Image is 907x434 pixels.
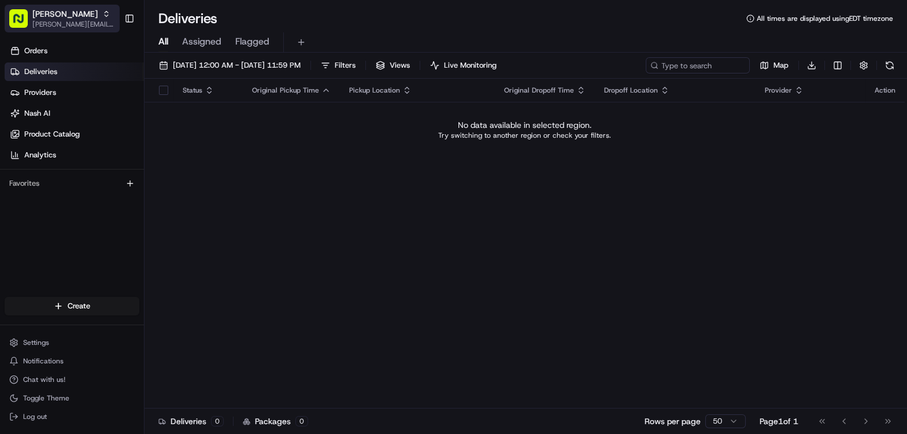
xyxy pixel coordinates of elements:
div: Favorites [5,174,139,193]
button: Live Monitoring [425,57,502,73]
span: Map [773,60,788,71]
span: Flagged [235,35,269,49]
span: Assigned [182,35,221,49]
button: Filters [316,57,361,73]
h1: Deliveries [158,9,217,28]
span: Product Catalog [24,129,80,139]
span: Provider [765,86,792,95]
button: [PERSON_NAME] [32,8,98,20]
span: [DATE] 12:00 AM - [DATE] 11:59 PM [173,60,301,71]
span: Views [390,60,410,71]
button: [PERSON_NAME][EMAIL_ADDRESS][DOMAIN_NAME] [32,20,115,29]
a: Analytics [5,146,144,164]
button: Create [5,297,139,315]
span: Providers [24,87,56,98]
span: Pickup Location [349,86,400,95]
span: Notifications [23,356,64,366]
div: Packages [243,415,308,427]
a: Product Catalog [5,125,144,144]
span: Log out [23,412,47,421]
span: Deliveries [24,67,57,77]
span: Dropoff Location [604,86,658,95]
span: Nash AI [24,108,50,119]
a: Nash AI [5,104,144,123]
p: No data available in selected region. [458,119,591,131]
span: Analytics [24,150,56,160]
div: Deliveries [158,415,224,427]
div: Page 1 of 1 [760,415,798,427]
span: All [158,35,168,49]
button: Log out [5,409,139,425]
button: Notifications [5,353,139,369]
div: 0 [211,416,224,426]
a: Orders [5,42,144,60]
span: Live Monitoring [444,60,497,71]
button: Settings [5,334,139,351]
span: Settings [23,338,49,347]
button: Chat with us! [5,372,139,388]
span: Filters [335,60,356,71]
span: Toggle Theme [23,393,69,403]
span: Create [68,301,90,311]
span: Original Dropoff Time [504,86,574,95]
button: Toggle Theme [5,390,139,406]
div: Action [875,86,895,95]
button: Map [754,57,794,73]
button: Views [371,57,415,73]
button: Refresh [882,57,898,73]
span: All times are displayed using EDT timezone [757,14,893,23]
span: Chat with us! [23,375,65,384]
p: Try switching to another region or check your filters. [438,131,611,140]
button: [DATE] 12:00 AM - [DATE] 11:59 PM [154,57,306,73]
span: Original Pickup Time [252,86,319,95]
span: Orders [24,46,47,56]
div: 0 [295,416,308,426]
span: Status [183,86,202,95]
a: Deliveries [5,62,144,81]
input: Type to search [646,57,750,73]
a: Providers [5,83,144,102]
button: [PERSON_NAME][PERSON_NAME][EMAIL_ADDRESS][DOMAIN_NAME] [5,5,120,32]
p: Rows per page [645,415,701,427]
